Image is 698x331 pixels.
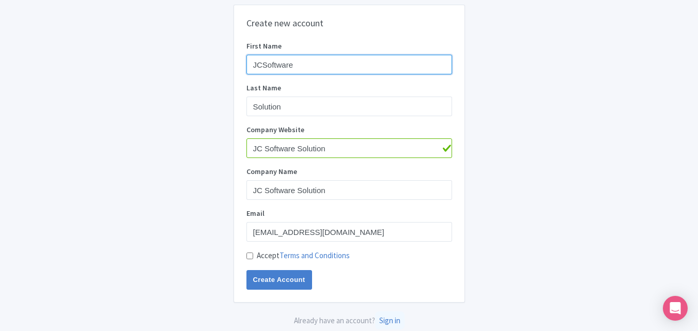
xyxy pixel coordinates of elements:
[246,18,452,29] h2: Create new account
[280,250,350,260] a: Terms and Conditions
[663,296,688,321] div: Open Intercom Messenger
[375,311,405,329] a: Sign in
[246,138,452,158] input: example.com
[257,250,350,262] label: Accept
[246,41,452,52] label: First Name
[246,270,312,290] input: Create Account
[234,315,465,327] div: Already have an account?
[246,208,452,219] label: Email
[246,124,452,135] label: Company Website
[246,166,452,177] label: Company Name
[246,222,452,242] input: username@example.com
[246,83,452,93] label: Last Name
